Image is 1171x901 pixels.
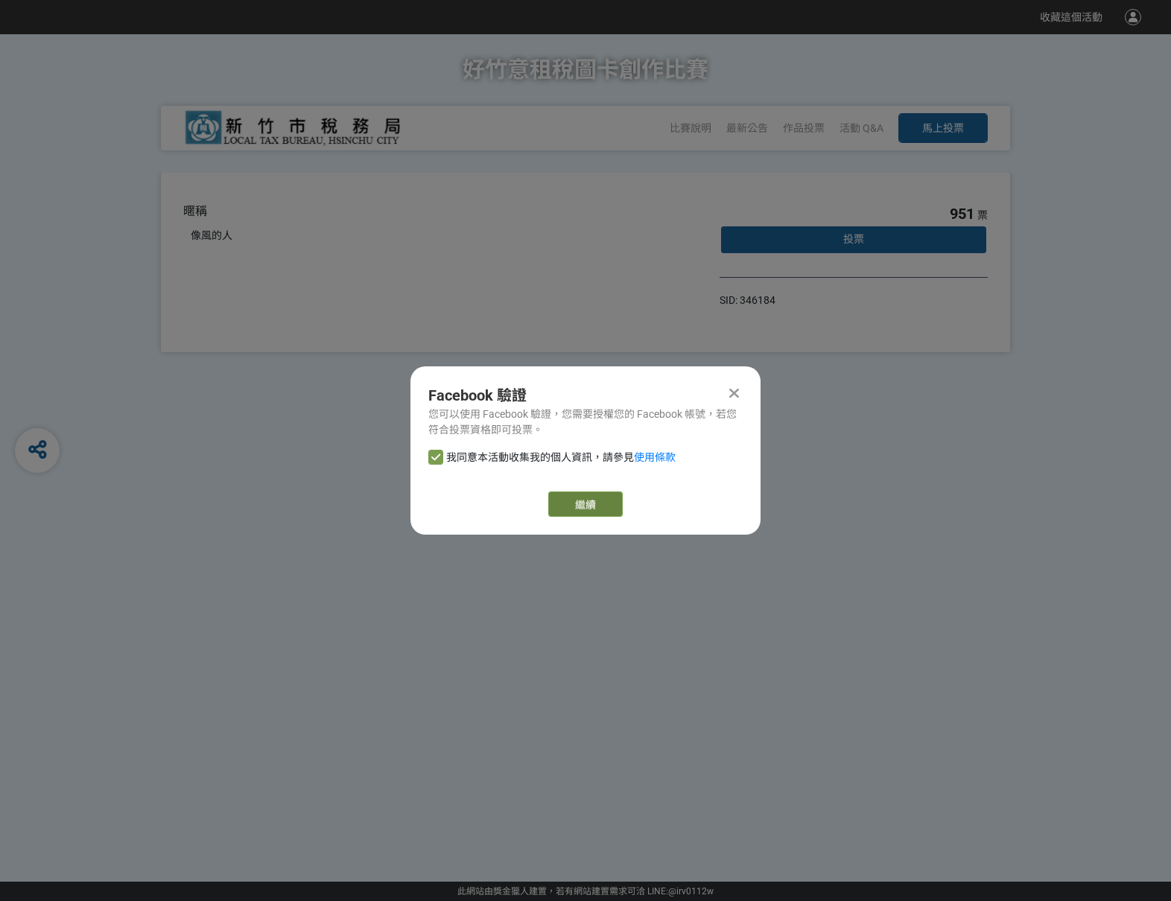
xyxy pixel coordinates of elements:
[977,209,988,221] span: 票
[183,204,207,218] span: 暱稱
[840,122,883,134] a: 活動 Q&A
[457,886,714,897] span: 可洽 LINE:
[898,113,988,143] button: 馬上投票
[726,122,768,134] a: 最新公告
[843,233,864,245] span: 投票
[670,122,711,134] a: 比賽說明
[634,451,676,463] a: 使用條款
[428,384,743,407] div: Facebook 驗證
[668,886,714,897] a: @irv0112w
[1040,11,1102,23] span: 收藏這個活動
[922,122,964,134] span: 馬上投票
[183,109,407,147] img: 好竹意租稅圖卡創作比賽
[783,122,825,134] span: 作品投票
[548,491,623,517] a: 繼續
[457,886,627,897] a: 此網站由獎金獵人建置，若有網站建置需求
[463,34,708,106] h1: 好竹意租稅圖卡創作比賽
[446,451,634,463] span: 我同意本活動收集我的個人資訊，請參見
[191,228,690,243] div: 像風的人
[428,407,743,438] div: 您可以使用 Facebook 驗證，您需要授權您的 Facebook 帳號，若您符合投票資格即可投票。
[720,294,775,306] span: SID: 346184
[950,205,974,223] span: 951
